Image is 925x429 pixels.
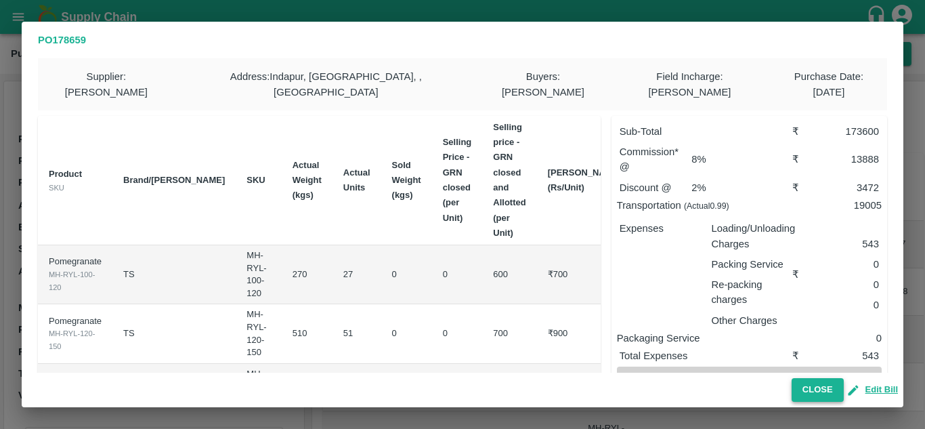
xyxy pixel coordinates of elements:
p: Transportation [617,198,794,213]
div: ₹ [792,124,814,139]
b: PO 178659 [38,35,86,45]
div: MH-RYL-120-150 [49,327,102,352]
div: MH-RYL-100-120 [49,268,102,293]
b: Actual Weight (kgs) [293,160,322,201]
td: 27 [332,245,381,304]
b: Product [49,169,82,179]
td: 0 [381,364,432,423]
div: 0 [809,251,879,272]
p: 8 % [691,152,763,167]
p: Sub-Total [620,124,793,139]
td: 0 [432,364,483,423]
td: TS [112,304,236,363]
b: [PERSON_NAME] (Rs/Unit) [548,167,622,192]
td: 0 [432,304,483,363]
p: Other Charges [711,313,792,328]
td: 0 [482,364,536,423]
p: Packaging Service [617,331,794,346]
div: 173600 [814,124,879,139]
div: 0 [809,292,879,312]
div: ₹ [792,180,814,195]
div: ₹ [792,267,814,282]
td: 270 [282,245,332,304]
div: SKU [49,182,102,194]
p: Discount @ [620,180,691,195]
div: Address : Indapur, [GEOGRAPHIC_DATA], , [GEOGRAPHIC_DATA] [175,58,477,110]
div: 543 [814,348,879,363]
button: Edit Bill [849,382,898,398]
div: ₹ [792,348,814,363]
p: Re-packing charges [711,277,792,308]
div: Buyers : [PERSON_NAME] [477,58,609,110]
p: Loading/Unloading Charges [711,221,792,251]
td: 0 [381,245,432,304]
b: Selling price - GRN closed and Allotted (per Unit) [493,122,525,238]
div: 3472 [814,180,879,195]
td: 510 [282,304,332,363]
td: Pomegranate [38,304,112,363]
td: 51 [332,304,381,363]
p: Commission* @ [620,144,691,175]
td: MH-RYL-150-180 [236,364,281,423]
small: (Actual 0.99 ) [684,201,729,211]
div: ₹ [792,369,814,384]
p: 0 [794,331,882,346]
td: ₹0 [537,364,632,423]
td: MH-RYL-120-150 [236,304,281,363]
div: ₹ [792,152,814,167]
div: 0 [809,272,879,292]
p: Total Expenses [620,348,793,363]
td: 0 [282,364,332,423]
p: Packing Service [711,257,792,272]
p: Net Payable [620,369,793,384]
td: 0 [432,245,483,304]
div: Purchase Date : [DATE] [771,58,887,110]
td: 0 [332,364,381,423]
td: 600 [482,245,536,304]
td: ₹700 [537,245,632,304]
b: SKU [246,175,265,185]
td: ₹900 [537,304,632,363]
p: 543 [814,237,879,251]
td: Pomegranate [38,245,112,304]
b: Brand/[PERSON_NAME] [123,175,225,185]
button: Close [792,378,844,402]
td: 0 [381,304,432,363]
p: 19005 [794,198,882,213]
div: Field Incharge : [PERSON_NAME] [609,58,771,110]
td: TS [112,245,236,304]
div: 143636 [814,369,879,384]
div: Supplier : [PERSON_NAME] [38,58,175,110]
p: Expenses [620,221,701,236]
td: TS [112,364,236,423]
p: 2 % [691,180,749,195]
b: Sold Weight (kgs) [392,160,421,201]
td: MH-RYL-100-120 [236,245,281,304]
td: 700 [482,304,536,363]
b: Actual Units [343,167,370,192]
td: Pomegranate [38,364,112,423]
div: 13888 [814,152,879,167]
b: Selling Price - GRN closed (per Unit) [443,137,472,222]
